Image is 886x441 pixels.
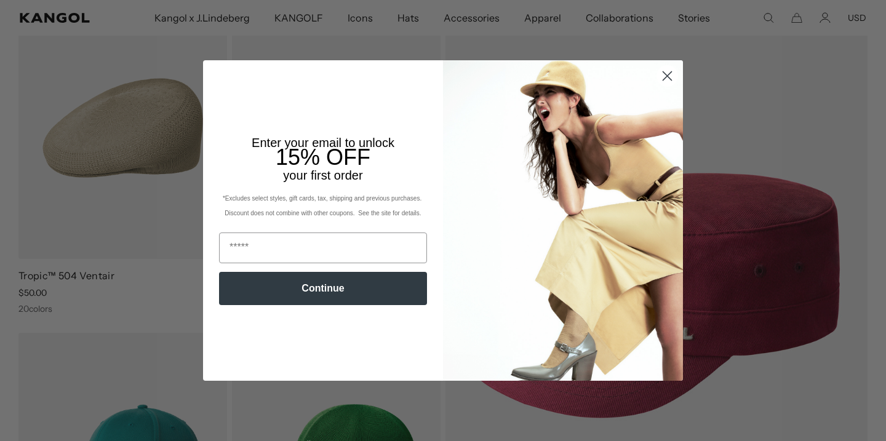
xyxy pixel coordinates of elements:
img: 93be19ad-e773-4382-80b9-c9d740c9197f.jpeg [443,60,683,380]
span: Enter your email to unlock [252,136,394,149]
span: *Excludes select styles, gift cards, tax, shipping and previous purchases. Discount does not comb... [223,195,423,217]
button: Close dialog [657,65,678,87]
span: 15% OFF [276,145,370,170]
span: your first order [283,169,362,182]
button: Continue [219,272,427,305]
input: Email [219,232,427,263]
